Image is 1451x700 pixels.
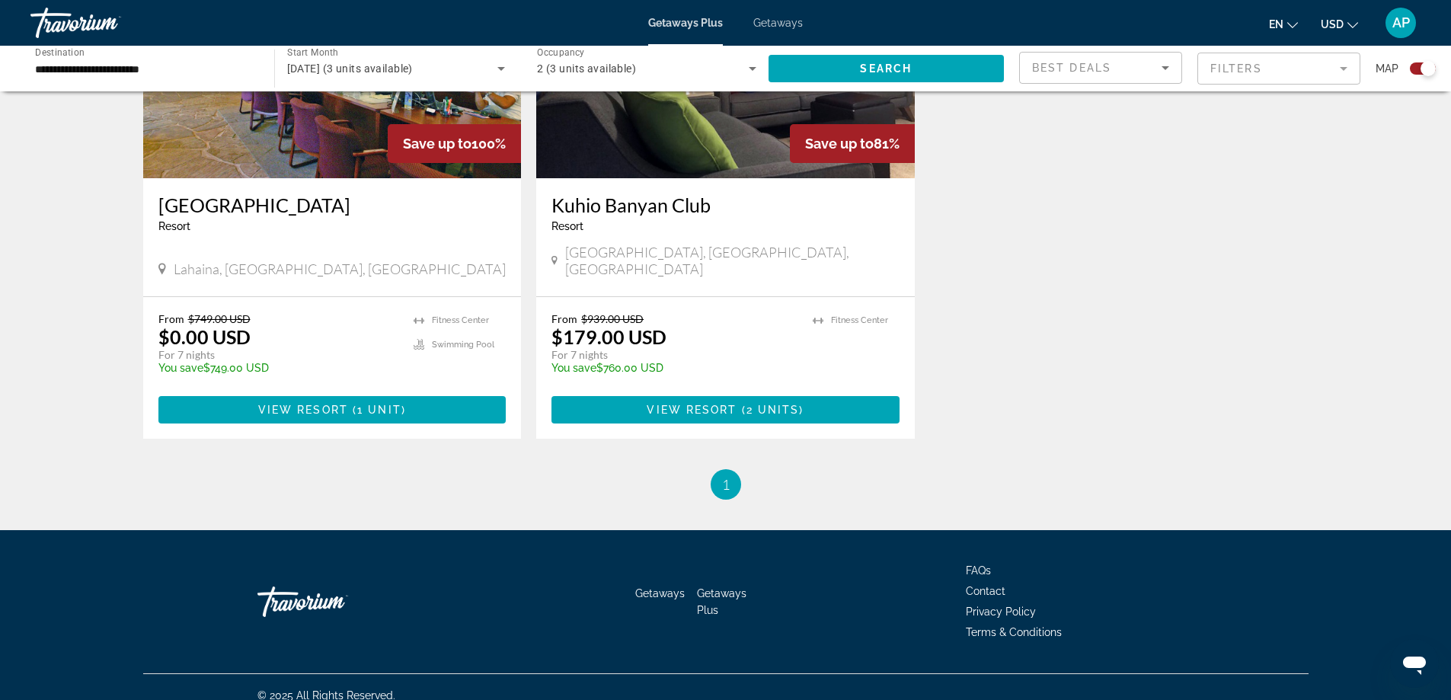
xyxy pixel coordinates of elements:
[158,362,203,374] span: You save
[1390,639,1439,688] iframe: Button to launch messaging window
[551,362,797,374] p: $760.00 USD
[143,469,1309,500] nav: Pagination
[537,62,636,75] span: 2 (3 units available)
[158,362,399,374] p: $749.00 USD
[537,47,585,58] span: Occupancy
[565,244,900,277] span: [GEOGRAPHIC_DATA], [GEOGRAPHIC_DATA], [GEOGRAPHIC_DATA]
[258,404,348,416] span: View Resort
[790,124,915,163] div: 81%
[1269,13,1298,35] button: Change language
[966,606,1036,618] a: Privacy Policy
[357,404,401,416] span: 1 unit
[1392,15,1410,30] span: AP
[35,46,85,57] span: Destination
[551,362,596,374] span: You save
[30,3,183,43] a: Travorium
[746,404,800,416] span: 2 units
[966,564,991,577] a: FAQs
[1032,59,1169,77] mat-select: Sort by
[158,396,507,424] button: View Resort(1 unit)
[648,17,723,29] a: Getaways Plus
[1321,13,1358,35] button: Change currency
[551,325,666,348] p: $179.00 USD
[158,220,190,232] span: Resort
[647,404,737,416] span: View Resort
[287,47,338,58] span: Start Month
[697,587,746,616] a: Getaways Plus
[551,396,900,424] button: View Resort(2 units)
[1197,52,1360,85] button: Filter
[158,312,184,325] span: From
[348,404,406,416] span: ( )
[158,325,251,348] p: $0.00 USD
[551,348,797,362] p: For 7 nights
[1321,18,1344,30] span: USD
[831,315,888,325] span: Fitness Center
[551,220,583,232] span: Resort
[551,312,577,325] span: From
[966,626,1062,638] a: Terms & Conditions
[287,62,413,75] span: [DATE] (3 units available)
[388,124,521,163] div: 100%
[158,193,507,216] a: [GEOGRAPHIC_DATA]
[1269,18,1283,30] span: en
[432,340,494,350] span: Swimming Pool
[966,585,1005,597] a: Contact
[432,315,489,325] span: Fitness Center
[1376,58,1398,79] span: Map
[1032,62,1111,74] span: Best Deals
[860,62,912,75] span: Search
[722,476,730,493] span: 1
[805,136,874,152] span: Save up to
[551,193,900,216] a: Kuhio Banyan Club
[188,312,251,325] span: $749.00 USD
[581,312,644,325] span: $939.00 USD
[737,404,804,416] span: ( )
[769,55,1005,82] button: Search
[174,261,506,277] span: Lahaina, [GEOGRAPHIC_DATA], [GEOGRAPHIC_DATA]
[1381,7,1421,39] button: User Menu
[403,136,471,152] span: Save up to
[635,587,685,599] a: Getaways
[158,348,399,362] p: For 7 nights
[753,17,803,29] a: Getaways
[257,579,410,625] a: Travorium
